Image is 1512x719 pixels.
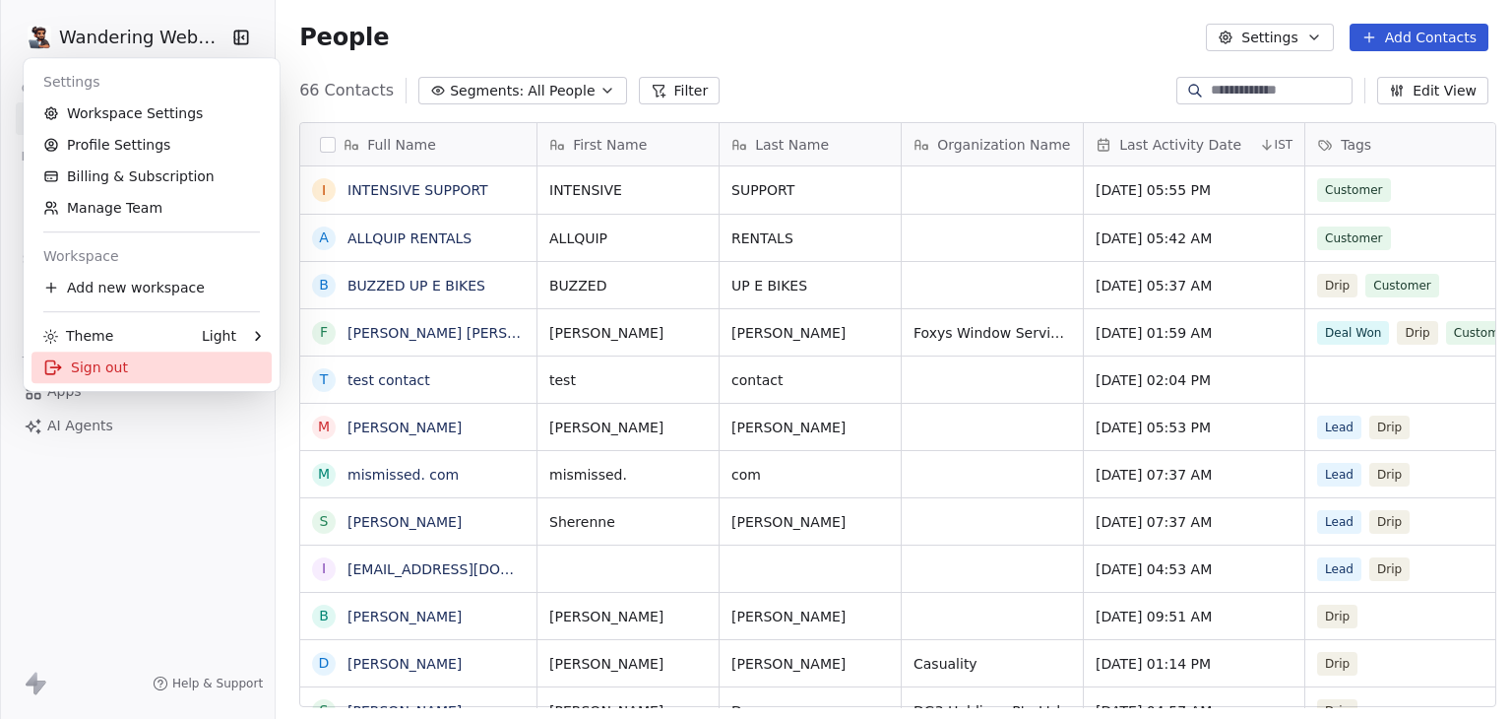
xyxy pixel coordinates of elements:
[13,74,87,103] span: Contacts
[31,192,272,224] a: Manage Team
[47,416,113,436] span: AI Agents
[731,418,889,437] span: [PERSON_NAME]
[549,654,707,674] span: [PERSON_NAME]
[1096,465,1292,485] span: [DATE] 07:37 AM
[1317,605,1357,628] span: Drip
[31,272,272,303] div: Add new workspace
[755,135,829,155] span: Last Name
[549,465,707,485] span: mismissed.
[731,465,889,485] span: com
[1369,557,1410,581] span: Drip
[347,703,462,719] a: [PERSON_NAME]
[549,370,707,390] span: test
[172,676,263,691] span: Help & Support
[347,278,485,294] a: BUZZED UP E BIKES
[31,352,272,383] div: Sign out
[367,135,436,155] span: Full Name
[731,323,889,343] span: [PERSON_NAME]
[731,370,889,390] span: contact
[1096,607,1292,626] span: [DATE] 09:51 AM
[31,66,272,98] div: Settings
[1369,416,1410,439] span: Drip
[731,512,889,532] span: [PERSON_NAME]
[549,607,707,626] span: [PERSON_NAME]
[31,240,272,272] div: Workspace
[1096,370,1292,390] span: [DATE] 02:04 PM
[300,166,537,708] div: grid
[1317,178,1391,202] span: Customer
[1096,654,1292,674] span: [DATE] 01:14 PM
[47,381,82,402] span: Apps
[299,79,394,102] span: 66 Contacts
[1275,137,1293,153] span: IST
[59,25,225,50] span: Wandering Webmaster
[14,347,62,376] span: Tools
[1096,418,1292,437] span: [DATE] 05:53 PM
[347,656,462,672] a: [PERSON_NAME]
[299,23,389,52] span: People
[549,323,707,343] span: [PERSON_NAME]
[1317,463,1361,487] span: Lead
[1369,510,1410,534] span: Drip
[202,326,236,346] div: Light
[1350,24,1488,51] button: Add Contacts
[320,369,329,390] div: t
[1317,510,1361,534] span: Lead
[43,326,113,346] div: Theme
[1096,559,1292,579] span: [DATE] 04:53 AM
[318,417,330,437] div: M
[347,561,589,577] a: [EMAIL_ADDRESS][DOMAIN_NAME]
[913,323,1071,343] span: Foxys Window Services
[1369,463,1410,487] span: Drip
[347,609,462,624] a: [PERSON_NAME]
[1317,652,1357,676] span: Drip
[1096,229,1292,248] span: [DATE] 05:42 AM
[913,654,1071,674] span: Casuality
[731,607,889,626] span: [PERSON_NAME]
[528,81,595,101] span: All People
[31,129,272,161] a: Profile Settings
[1096,323,1292,343] span: [DATE] 01:59 AM
[320,322,328,343] div: F
[1096,512,1292,532] span: [DATE] 07:37 AM
[1096,276,1292,295] span: [DATE] 05:37 AM
[1317,227,1391,250] span: Customer
[549,229,707,248] span: ALLQUIP
[1317,321,1389,345] span: Deal Won
[347,420,462,435] a: [PERSON_NAME]
[549,418,707,437] span: [PERSON_NAME]
[1377,77,1488,104] button: Edit View
[731,180,889,200] span: SUPPORT
[31,161,272,192] a: Billing & Subscription
[347,467,459,483] a: mismissed. com
[549,276,707,295] span: BUZZED
[347,325,581,341] a: [PERSON_NAME] [PERSON_NAME]
[1317,557,1361,581] span: Lead
[347,514,462,530] a: [PERSON_NAME]
[347,230,472,246] a: ALLQUIP RENTALS
[573,135,647,155] span: First Name
[1398,321,1438,345] span: Drip
[319,606,329,626] div: B
[1341,135,1371,155] span: Tags
[1317,274,1357,297] span: Drip
[639,77,721,104] button: Filter
[549,180,707,200] span: INTENSIVE
[28,26,51,49] img: logo.png
[450,81,524,101] span: Segments:
[731,654,889,674] span: [PERSON_NAME]
[1317,416,1361,439] span: Lead
[320,511,329,532] div: S
[31,98,272,129] a: Workspace Settings
[14,244,65,274] span: Sales
[549,512,707,532] span: Sherenne
[322,180,326,201] div: I
[1096,180,1292,200] span: [DATE] 05:55 PM
[319,275,329,295] div: B
[1206,24,1333,51] button: Settings
[731,276,889,295] span: UP E BIKES
[318,464,330,485] div: m
[347,182,488,198] a: INTENSIVE SUPPORT
[347,372,430,388] a: test contact
[731,229,889,248] span: RENTALS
